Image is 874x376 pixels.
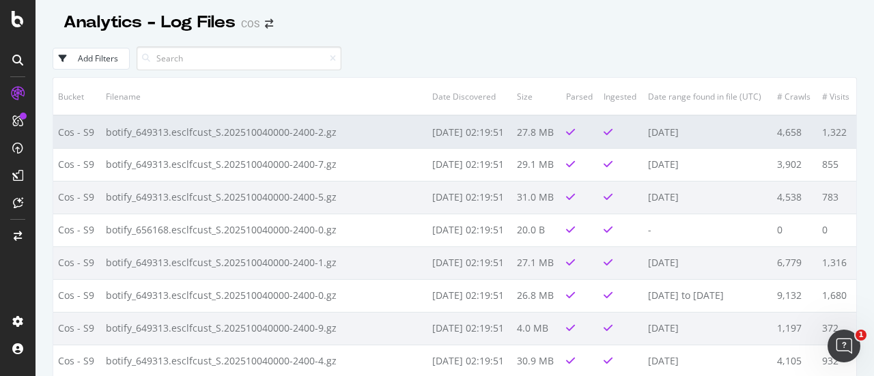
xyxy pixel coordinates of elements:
[817,246,856,279] td: 1,316
[643,246,772,279] td: [DATE]
[53,115,101,148] td: Cos - S9
[101,279,427,312] td: botify_649313.esclfcust_S.202510040000-2400-0.gz
[53,78,101,115] th: Bucket
[427,312,513,345] td: [DATE] 02:19:51
[643,115,772,148] td: [DATE]
[137,46,341,70] input: Search
[78,53,118,64] div: Add Filters
[427,115,513,148] td: [DATE] 02:19:51
[561,78,600,115] th: Parsed
[772,181,817,214] td: 4,538
[101,181,427,214] td: botify_649313.esclfcust_S.202510040000-2400-5.gz
[772,312,817,345] td: 1,197
[643,279,772,312] td: [DATE] to [DATE]
[241,17,259,31] div: COS
[101,115,427,148] td: botify_649313.esclfcust_S.202510040000-2400-2.gz
[643,214,772,246] td: -
[599,78,643,115] th: Ingested
[772,78,817,115] th: # Crawls
[53,246,101,279] td: Cos - S9
[856,330,866,341] span: 1
[427,279,513,312] td: [DATE] 02:19:51
[53,312,101,345] td: Cos - S9
[772,246,817,279] td: 6,779
[512,148,561,181] td: 29.1 MB
[817,214,856,246] td: 0
[101,312,427,345] td: botify_649313.esclfcust_S.202510040000-2400-9.gz
[427,246,513,279] td: [DATE] 02:19:51
[265,19,273,29] div: arrow-right-arrow-left
[512,279,561,312] td: 26.8 MB
[427,181,513,214] td: [DATE] 02:19:51
[817,115,856,148] td: 1,322
[101,246,427,279] td: botify_649313.esclfcust_S.202510040000-2400-1.gz
[101,214,427,246] td: botify_656168.esclfcust_S.202510040000-2400-0.gz
[828,330,860,362] iframe: Intercom live chat
[512,246,561,279] td: 27.1 MB
[772,148,817,181] td: 3,902
[817,78,856,115] th: # Visits
[643,78,772,115] th: Date range found in file (UTC)
[772,214,817,246] td: 0
[643,181,772,214] td: [DATE]
[817,279,856,312] td: 1,680
[53,279,101,312] td: Cos - S9
[512,78,561,115] th: Size
[53,148,101,181] td: Cos - S9
[512,312,561,345] td: 4.0 MB
[101,78,427,115] th: Filename
[817,181,856,214] td: 783
[643,148,772,181] td: [DATE]
[64,11,236,34] div: Analytics - Log Files
[817,312,856,345] td: 372
[427,148,513,181] td: [DATE] 02:19:51
[53,214,101,246] td: Cos - S9
[53,48,130,70] button: Add Filters
[101,148,427,181] td: botify_649313.esclfcust_S.202510040000-2400-7.gz
[772,115,817,148] td: 4,658
[512,214,561,246] td: 20.0 B
[427,78,513,115] th: Date Discovered
[772,279,817,312] td: 9,132
[512,181,561,214] td: 31.0 MB
[817,148,856,181] td: 855
[427,214,513,246] td: [DATE] 02:19:51
[512,115,561,148] td: 27.8 MB
[643,312,772,345] td: [DATE]
[53,181,101,214] td: Cos - S9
